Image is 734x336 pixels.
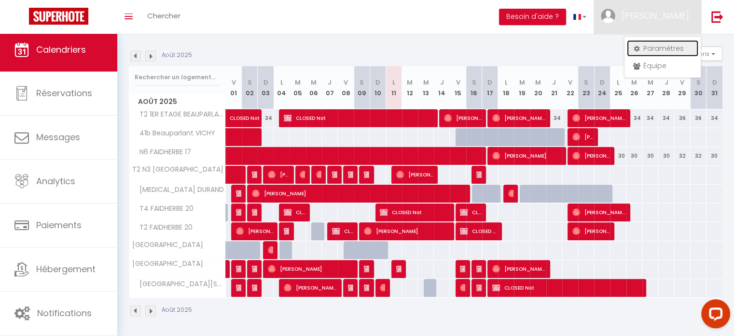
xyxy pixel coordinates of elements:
span: [PERSON_NAME] [572,128,594,146]
th: 04 [274,66,290,109]
span: CLOSED Not [476,260,482,278]
th: 05 [290,66,305,109]
div: 34 [546,109,562,127]
span: Hébergement [36,263,96,275]
th: 28 [658,66,674,109]
span: [GEOGRAPHIC_DATA][STREET_ADDRESS] [131,279,227,290]
span: CLOSED Not [492,278,641,297]
p: Août 2025 [162,306,192,315]
abbr: M [535,78,541,87]
img: logout [711,11,723,23]
span: Calendriers [36,44,86,56]
span: CLOSED Not [348,165,353,184]
abbr: S [472,78,476,87]
abbr: M [423,78,429,87]
span: N6 FAIDHERBE 17 [131,147,194,158]
span: [PERSON_NAME] [268,165,289,184]
th: 20 [530,66,546,109]
div: 30 [642,147,658,165]
span: T4 FAIDHERBE 20 [131,204,196,214]
a: CLOSED Not [226,109,242,128]
span: [PERSON_NAME] [622,10,689,22]
span: CLOSED Not [284,222,289,240]
abbr: L [617,78,620,87]
abbr: S [696,78,700,87]
div: 32 [674,147,690,165]
span: Notifications [37,307,92,319]
th: 03 [258,66,274,109]
abbr: J [440,78,444,87]
th: 24 [594,66,610,109]
span: 41b Beauparlant VICHY [131,128,218,139]
abbr: M [631,78,637,87]
button: Besoin d'aide ? [499,9,566,25]
span: CLOSED Not [252,165,257,184]
th: 25 [610,66,626,109]
div: 36 [690,109,706,127]
a: Équipe [627,58,698,74]
span: CLOSED Not [284,109,432,127]
abbr: D [487,78,492,87]
th: 29 [674,66,690,109]
span: Paiements [36,219,82,231]
abbr: V [456,78,460,87]
span: Août 2025 [129,95,225,109]
span: [PERSON_NAME] [492,146,561,165]
div: 36 [674,109,690,127]
abbr: D [600,78,605,87]
span: CLOSED Not [396,260,402,278]
abbr: M [407,78,413,87]
span: [PERSON_NAME] [492,260,545,278]
input: Rechercher un logement... [135,69,220,86]
th: 31 [706,66,722,109]
span: [PERSON_NAME] [252,184,464,203]
th: 30 [690,66,706,109]
abbr: M [647,78,653,87]
th: 01 [226,66,242,109]
span: T2 FAIDHERBE 20 [131,222,195,233]
th: 14 [434,66,450,109]
span: CLOSED Not [364,165,369,184]
span: [PERSON_NAME] [236,222,273,240]
th: 07 [322,66,338,109]
div: 30 [706,147,722,165]
span: [PERSON_NAME] [268,260,353,278]
span: [PERSON_NAME] [572,222,609,240]
div: 30 [626,147,642,165]
div: 30 [658,147,674,165]
th: 17 [482,66,498,109]
span: CLOSED Not [236,184,241,203]
span: CLOSED Not [332,165,337,184]
abbr: V [232,78,236,87]
p: Août 2025 [162,51,192,60]
span: CLOSED Not [236,278,241,297]
span: CLOSED Not [364,260,369,278]
span: [PERSON_NAME] [284,278,337,297]
th: 15 [450,66,466,109]
img: Super Booking [29,8,88,25]
a: Paramètres [627,40,698,57]
span: Messages [36,131,80,143]
img: ... [601,9,615,23]
span: [GEOGRAPHIC_DATA] [131,260,203,267]
th: 08 [338,66,354,109]
span: CLOSED Not [460,222,497,240]
abbr: J [328,78,332,87]
span: [PERSON_NAME] [444,109,481,127]
abbr: M [311,78,317,87]
span: [PERSON_NAME] [460,278,465,297]
th: 13 [418,66,434,109]
th: 16 [466,66,482,109]
span: T2 1ER ETAGE BEAUPARLANT [131,109,227,120]
th: 26 [626,66,642,109]
span: CLOSED Not [460,203,481,221]
th: 19 [514,66,530,109]
span: [MEDICAL_DATA] DURAND [131,185,226,195]
th: 27 [642,66,658,109]
span: CLOSED Not [332,222,353,240]
div: 32 [690,147,706,165]
span: CLOSED Not [476,278,482,297]
th: 21 [546,66,562,109]
span: CLOSED Not [252,203,257,221]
